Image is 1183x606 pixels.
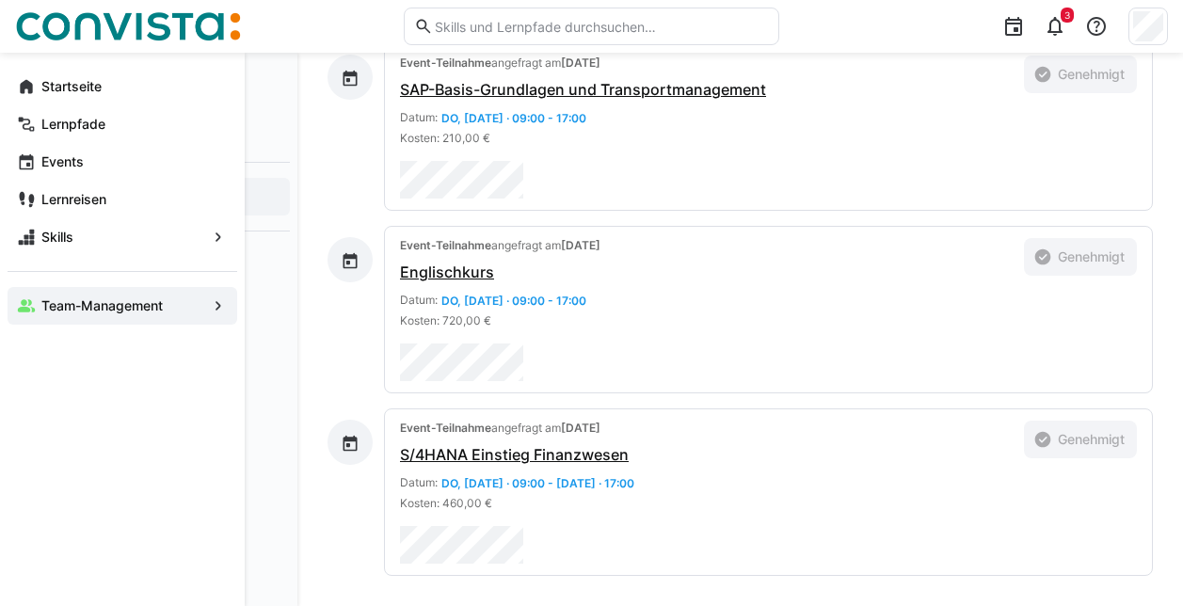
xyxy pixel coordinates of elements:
p: Kosten: 720,00 € [400,313,491,328]
span: Genehmigt [1055,430,1127,449]
p: Datum: [400,475,438,490]
p: Datum: [400,293,438,308]
button: Genehmigt [1024,56,1137,93]
strong: [DATE] [561,421,600,435]
span: Do, [DATE] · 09:00 - 17:00 [441,294,586,308]
span: 3 [1064,9,1070,21]
span: Genehmigt [1055,65,1127,84]
span: Genehmigt [1055,247,1127,266]
span: Do, [DATE] · 09:00 - [DATE] · 17:00 [441,476,634,490]
p: Datum: [400,110,438,125]
button: Genehmigt [1024,238,1137,276]
strong: Event-Teilnahme [400,238,491,252]
button: Genehmigt [1024,421,1137,458]
p: Kosten: 210,00 € [400,131,490,146]
strong: [DATE] [561,238,600,252]
p: angefragt am [400,238,600,253]
span: Do, [DATE] · 09:00 - 17:00 [441,111,586,125]
strong: Event-Teilnahme [400,421,491,435]
strong: [DATE] [561,56,600,70]
a: S/4HANA Einstieg Finanzwesen [400,443,634,466]
p: angefragt am [400,56,766,71]
input: Skills und Lernpfade durchsuchen… [433,18,769,35]
a: Englischkurs [400,261,600,283]
p: Kosten: 460,00 € [400,496,492,511]
p: angefragt am [400,421,634,436]
strong: Event-Teilnahme [400,56,491,70]
a: SAP-Basis-Grundlagen und Transportmanagement [400,78,766,101]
